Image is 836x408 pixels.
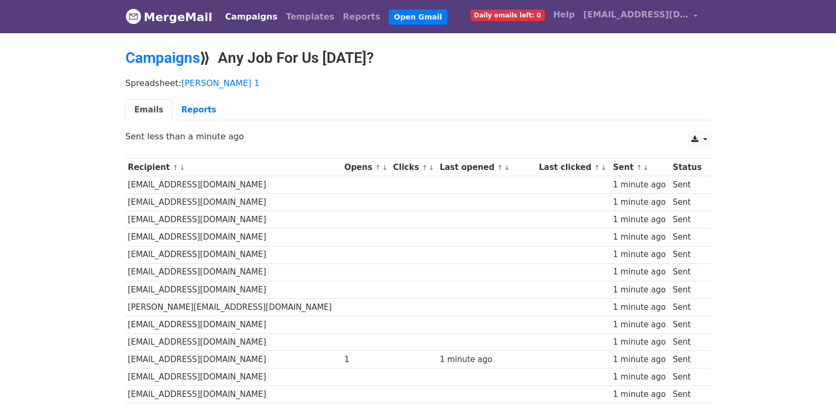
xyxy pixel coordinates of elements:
a: ↓ [643,164,649,172]
td: [EMAIL_ADDRESS][DOMAIN_NAME] [126,263,342,281]
a: ↑ [172,164,178,172]
th: Opens [342,159,391,176]
td: Sent [670,351,706,368]
a: Emails [126,99,172,121]
a: ↑ [497,164,503,172]
a: ↓ [601,164,607,172]
td: [EMAIL_ADDRESS][DOMAIN_NAME] [126,246,342,263]
div: 1 minute ago [613,284,668,296]
div: 1 minute ago [440,354,534,366]
td: [EMAIL_ADDRESS][DOMAIN_NAME] [126,334,342,351]
td: [EMAIL_ADDRESS][DOMAIN_NAME] [126,386,342,403]
h2: ⟫ Any Job For Us [DATE]? [126,49,711,67]
th: Last opened [437,159,536,176]
td: [EMAIL_ADDRESS][DOMAIN_NAME] [126,281,342,298]
div: 1 minute ago [613,354,668,366]
td: Sent [670,334,706,351]
a: Open Gmail [389,10,447,25]
div: 1 minute ago [613,214,668,226]
td: Sent [670,229,706,246]
a: Help [549,4,579,25]
td: Sent [670,298,706,316]
div: 1 minute ago [613,249,668,261]
td: Sent [670,246,706,263]
th: Status [670,159,706,176]
td: Sent [670,263,706,281]
td: Sent [670,316,706,333]
a: ↑ [636,164,642,172]
a: Campaigns [126,49,200,67]
span: Daily emails left: 0 [470,10,545,21]
a: [PERSON_NAME] 1 [181,78,260,88]
td: Sent [670,194,706,211]
a: [EMAIL_ADDRESS][DOMAIN_NAME] [579,4,703,29]
div: 1 minute ago [613,301,668,314]
a: ↓ [504,164,510,172]
a: Reports [172,99,225,121]
div: 1 minute ago [613,266,668,278]
div: 1 minute ago [613,371,668,383]
div: 1 minute ago [613,319,668,331]
a: Templates [282,6,339,27]
div: 1 minute ago [613,231,668,243]
td: [EMAIL_ADDRESS][DOMAIN_NAME] [126,368,342,386]
td: Sent [670,368,706,386]
td: Sent [670,211,706,229]
a: ↑ [375,164,381,172]
td: Sent [670,176,706,194]
a: ↓ [179,164,185,172]
td: Sent [670,281,706,298]
td: [EMAIL_ADDRESS][DOMAIN_NAME] [126,211,342,229]
a: ↑ [422,164,428,172]
td: [PERSON_NAME][EMAIL_ADDRESS][DOMAIN_NAME] [126,298,342,316]
p: Spreadsheet: [126,78,711,89]
img: MergeMail logo [126,8,141,24]
a: MergeMail [126,6,213,28]
th: Recipient [126,159,342,176]
td: [EMAIL_ADDRESS][DOMAIN_NAME] [126,176,342,194]
th: Sent [611,159,670,176]
a: ↑ [594,164,600,172]
span: [EMAIL_ADDRESS][DOMAIN_NAME] [583,8,689,21]
a: ↓ [428,164,434,172]
td: Sent [670,386,706,403]
td: [EMAIL_ADDRESS][DOMAIN_NAME] [126,229,342,246]
th: Clicks [391,159,437,176]
a: Daily emails left: 0 [466,4,549,25]
div: 1 minute ago [613,336,668,348]
div: 1 minute ago [613,388,668,401]
div: 1 minute ago [613,179,668,191]
div: 1 minute ago [613,196,668,208]
div: 1 [344,354,388,366]
a: Campaigns [221,6,282,27]
td: [EMAIL_ADDRESS][DOMAIN_NAME] [126,351,342,368]
td: [EMAIL_ADDRESS][DOMAIN_NAME] [126,194,342,211]
a: ↓ [382,164,388,172]
td: [EMAIL_ADDRESS][DOMAIN_NAME] [126,316,342,333]
th: Last clicked [536,159,611,176]
p: Sent less than a minute ago [126,131,711,142]
a: Reports [339,6,385,27]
